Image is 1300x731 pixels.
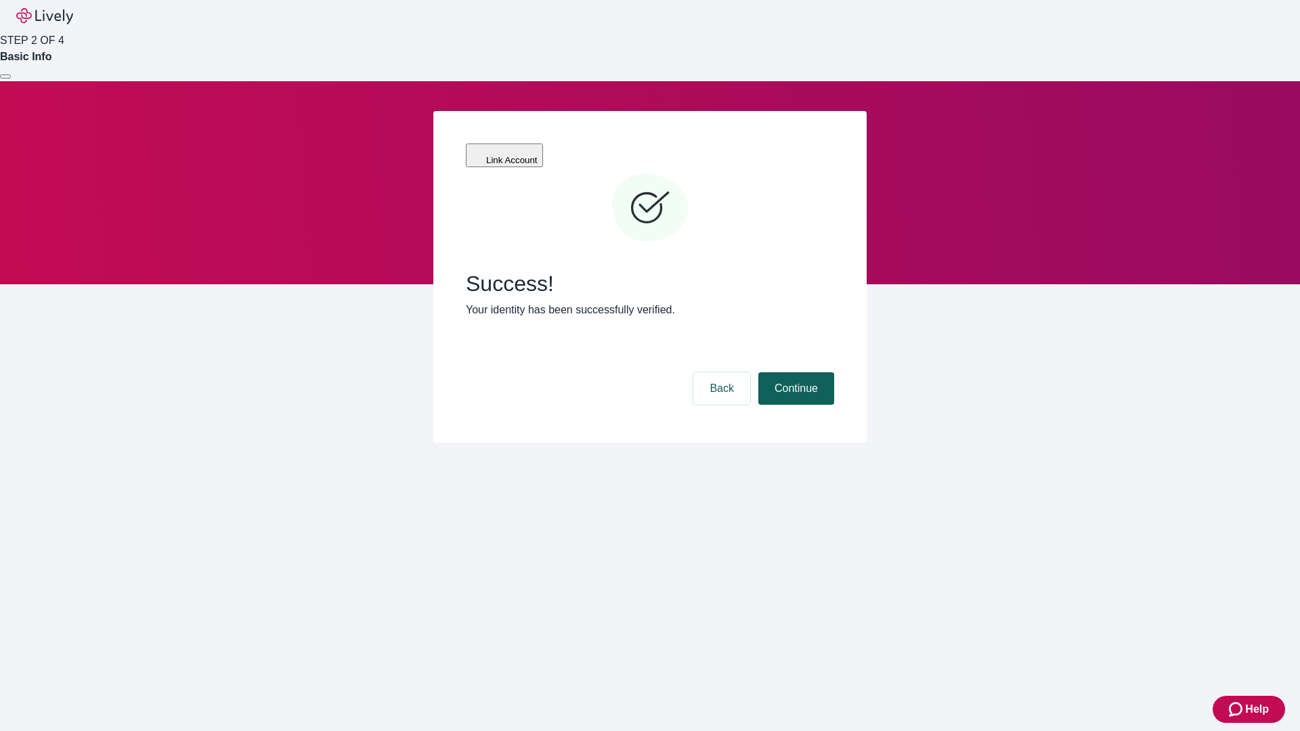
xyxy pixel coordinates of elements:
button: Back [693,372,750,405]
svg: Zendesk support icon [1229,701,1245,717]
span: Help [1245,701,1269,717]
span: Success! [466,271,834,296]
p: Your identity has been successfully verified. [466,302,834,318]
button: Zendesk support iconHelp [1213,696,1285,723]
svg: Checkmark icon [609,168,691,249]
img: Lively [16,8,73,24]
button: Continue [758,372,834,405]
button: Link Account [466,143,543,167]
